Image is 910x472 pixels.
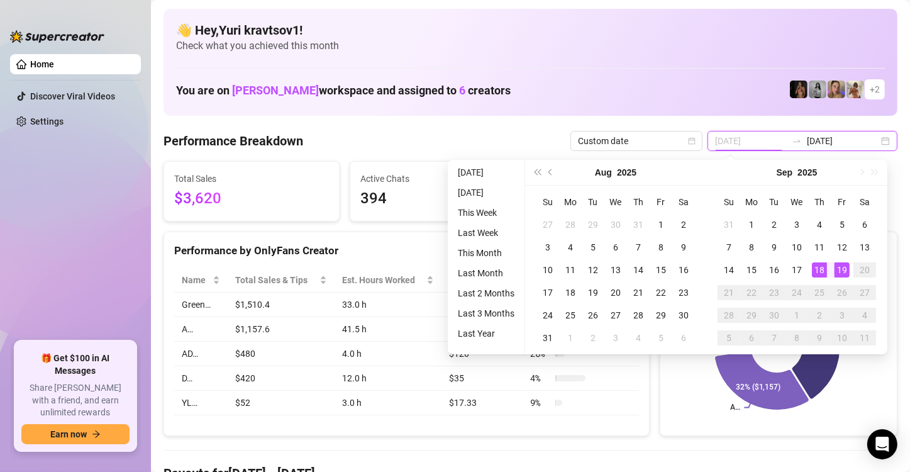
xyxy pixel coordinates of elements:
div: 17 [540,285,555,300]
td: 2025-08-22 [650,281,672,304]
div: 11 [812,240,827,255]
button: Choose a year [617,160,636,185]
span: Total Sales & Tips [235,273,316,287]
div: 9 [676,240,691,255]
div: 4 [857,308,872,323]
td: 2025-10-11 [853,327,876,349]
img: logo-BBDzfeDw.svg [10,30,104,43]
div: 28 [563,217,578,232]
td: 2025-08-12 [582,259,604,281]
div: 1 [563,330,578,346]
img: Green [846,81,864,98]
td: A… [174,317,228,342]
img: D [790,81,807,98]
button: Earn nowarrow-right [21,424,130,444]
td: $1,510.4 [228,293,334,317]
span: $3,620 [174,187,329,211]
td: 2025-09-14 [718,259,740,281]
div: 11 [563,262,578,278]
td: 2025-09-07 [718,236,740,259]
td: YL… [174,391,228,415]
td: 2025-08-05 [582,236,604,259]
td: 2025-08-08 [650,236,672,259]
div: 5 [721,330,736,346]
div: 19 [585,285,601,300]
div: 2 [585,330,601,346]
td: 2025-09-10 [785,236,808,259]
td: 2025-08-07 [627,236,650,259]
td: 2025-09-26 [831,281,853,304]
a: Discover Viral Videos [30,91,115,101]
span: Earn now [50,429,87,439]
li: Last 2 Months [453,286,519,301]
div: 3 [540,240,555,255]
td: 2025-08-31 [718,213,740,236]
td: 4.0 h [335,342,441,366]
td: 2025-07-28 [559,213,582,236]
div: 1 [789,308,804,323]
div: 27 [857,285,872,300]
td: Green… [174,293,228,317]
div: 29 [585,217,601,232]
td: $45.77 [441,293,523,317]
td: 2025-08-14 [627,259,650,281]
th: Fr [650,191,672,213]
td: 2025-09-03 [604,327,627,349]
td: 2025-08-29 [650,304,672,327]
td: 2025-09-23 [763,281,785,304]
div: 12 [585,262,601,278]
td: AD… [174,342,228,366]
div: 29 [653,308,669,323]
li: This Month [453,245,519,261]
td: 2025-08-25 [559,304,582,327]
td: 12.0 h [335,366,441,391]
div: 5 [585,240,601,255]
td: $1,157.6 [228,317,334,342]
td: 2025-08-24 [536,304,559,327]
th: Sa [672,191,695,213]
div: 15 [744,262,759,278]
div: 2 [812,308,827,323]
div: Performance by OnlyFans Creator [174,242,639,259]
td: $480 [228,342,334,366]
th: Tu [582,191,604,213]
h4: 👋 Hey, Yuri kravtsov1 ! [176,21,885,39]
td: 3.0 h [335,391,441,415]
span: 4 % [530,371,550,385]
div: 23 [676,285,691,300]
div: Open Intercom Messenger [867,429,897,459]
img: A [809,81,826,98]
td: 2025-09-02 [763,213,785,236]
div: 11 [857,330,872,346]
td: 2025-08-10 [536,259,559,281]
span: swap-right [792,136,802,146]
th: We [604,191,627,213]
td: 2025-09-12 [831,236,853,259]
th: Name [174,268,228,293]
div: 21 [721,285,736,300]
h1: You are on workspace and assigned to creators [176,84,511,98]
div: 13 [857,240,872,255]
td: 2025-09-01 [740,213,763,236]
div: 10 [540,262,555,278]
span: 9 % [530,396,550,410]
div: 22 [744,285,759,300]
td: 41.5 h [335,317,441,342]
div: 3 [608,330,623,346]
div: 5 [653,330,669,346]
div: 28 [631,308,646,323]
td: 2025-09-20 [853,259,876,281]
th: Su [536,191,559,213]
span: Check what you achieved this month [176,39,885,53]
img: Cherry [828,81,845,98]
th: Tu [763,191,785,213]
li: Last 3 Months [453,306,519,321]
button: Choose a month [777,160,793,185]
span: Active Chats [360,172,515,186]
td: 2025-08-21 [627,281,650,304]
td: 2025-08-04 [559,236,582,259]
div: Est. Hours Worked [342,273,424,287]
td: 2025-09-05 [831,213,853,236]
li: This Week [453,205,519,220]
td: $27.89 [441,317,523,342]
